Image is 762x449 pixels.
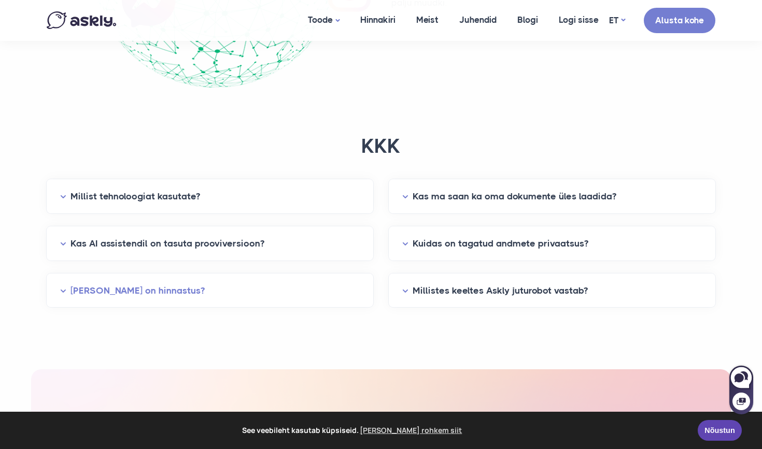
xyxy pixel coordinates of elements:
iframe: Askly chat [728,364,754,415]
img: Askly [47,11,116,29]
a: ET [609,13,625,28]
button: Kuidas on tagatud andmete privaatsus? [402,236,702,252]
button: Kas AI assistendil on tasuta prooviversioon? [60,236,360,252]
button: Millistes keeltes Askly juturobot vastab? [402,283,702,299]
a: learn more about cookies [359,423,464,438]
button: Kas ma saan ka oma dokumente üles laadida? [402,189,702,205]
h2: KKK [47,134,715,159]
button: [PERSON_NAME] on hinnastus? [60,283,360,299]
a: Alusta kohe [644,8,715,33]
a: Nõustun [698,420,742,441]
button: Millist tehnoloogiat kasutate? [60,189,360,205]
span: See veebileht kasutab küpsiseid. [15,423,690,438]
